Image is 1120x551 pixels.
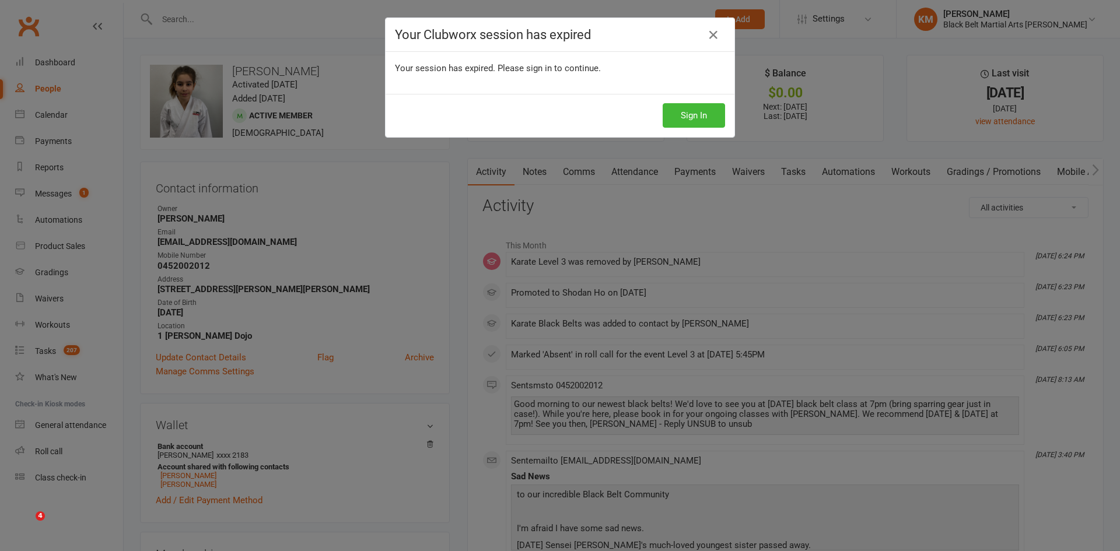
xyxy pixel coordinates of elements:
[36,511,45,521] span: 4
[12,511,40,539] iframe: Intercom live chat
[663,103,725,128] button: Sign In
[395,63,601,73] span: Your session has expired. Please sign in to continue.
[395,27,725,42] h4: Your Clubworx session has expired
[704,26,723,44] a: Close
